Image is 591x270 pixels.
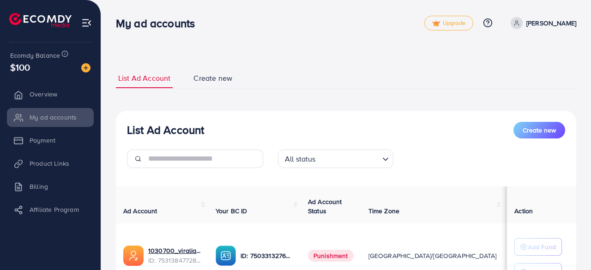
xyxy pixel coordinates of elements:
span: Ad Account Status [308,197,342,216]
span: Ecomdy Balance [10,51,60,60]
a: tickUpgrade [424,16,473,30]
span: Action [514,206,533,216]
p: Add Fund [528,241,556,252]
span: Time Zone [368,206,399,216]
img: image [81,63,90,72]
div: Search for option [278,150,393,168]
img: menu [81,18,92,28]
span: All status [283,152,318,166]
h3: My ad accounts [116,17,202,30]
span: Create new [193,73,232,84]
span: Create new [523,126,556,135]
img: ic-ads-acc.e4c84228.svg [123,246,144,266]
button: Create new [513,122,565,138]
span: Your BC ID [216,206,247,216]
a: 1030700_viralia_1753537168701 [148,246,201,255]
span: [GEOGRAPHIC_DATA]/[GEOGRAPHIC_DATA] [368,251,497,260]
span: Upgrade [432,20,465,27]
span: ID: 7531384772874993665 [148,256,201,265]
span: Ad Account [123,206,157,216]
img: ic-ba-acc.ded83a64.svg [216,246,236,266]
span: List Ad Account [118,73,170,84]
input: Search for option [319,150,379,166]
img: tick [432,20,440,27]
p: ID: 7503313276487794704 [241,250,293,261]
button: Add Fund [514,238,562,256]
p: [PERSON_NAME] [526,18,576,29]
a: [PERSON_NAME] [507,17,576,29]
span: $100 [10,60,30,74]
img: logo [9,13,72,27]
h3: List Ad Account [127,123,204,137]
span: Punishment [308,250,354,262]
div: <span class='underline'>1030700_viralia_1753537168701</span></br>7531384772874993665 [148,246,201,265]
